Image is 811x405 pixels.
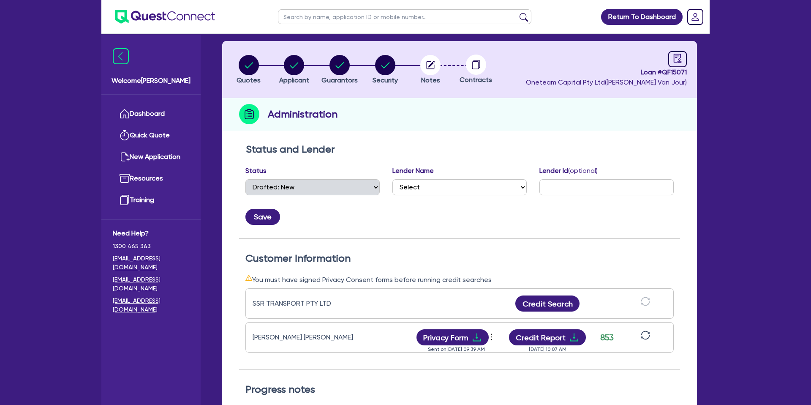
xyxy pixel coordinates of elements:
[115,10,215,24] img: quest-connect-logo-blue
[526,78,687,86] span: Oneteam Capital Pty Ltd ( [PERSON_NAME] Van Jour )
[526,67,687,77] span: Loan # QF15071
[113,125,189,146] a: Quick Quote
[568,167,598,175] span: (optional)
[120,130,130,140] img: quick-quote
[539,166,598,176] label: Lender Id
[113,48,129,64] img: icon-menu-close
[373,76,398,84] span: Security
[113,275,189,293] a: [EMAIL_ADDRESS][DOMAIN_NAME]
[668,51,687,67] a: audit
[120,152,130,162] img: new-application
[113,146,189,168] a: New Application
[113,254,189,272] a: [EMAIL_ADDRESS][DOMAIN_NAME]
[321,55,358,86] button: Guarantors
[113,296,189,314] a: [EMAIL_ADDRESS][DOMAIN_NAME]
[641,297,650,306] span: sync
[416,329,489,345] button: Privacy Formdownload
[515,296,580,312] button: Credit Search
[392,166,434,176] label: Lender Name
[596,331,618,344] div: 853
[245,274,252,281] span: warning
[120,195,130,205] img: training
[245,274,674,285] div: You must have signed Privacy Consent forms before running credit searches
[253,298,358,309] div: SSR TRANSPORT PTY LTD
[245,383,674,396] h2: Progress notes
[113,168,189,189] a: Resources
[278,9,531,24] input: Search by name, application ID or mobile number...
[638,330,653,345] button: sync
[673,54,682,63] span: audit
[245,166,267,176] label: Status
[112,76,191,86] span: Welcome [PERSON_NAME]
[641,331,650,340] span: sync
[239,104,259,124] img: step-icon
[268,107,337,122] h2: Administration
[237,76,261,84] span: Quotes
[253,332,358,342] div: [PERSON_NAME] [PERSON_NAME]
[113,228,189,238] span: Need Help?
[279,76,309,84] span: Applicant
[113,242,189,251] span: 1300 465 363
[246,143,673,156] h2: Status and Lender
[460,76,492,84] span: Contracts
[472,332,482,342] span: download
[245,209,280,225] button: Save
[509,329,586,345] button: Credit Reportdownload
[569,332,579,342] span: download
[638,296,653,311] button: sync
[684,6,706,28] a: Dropdown toggle
[421,76,440,84] span: Notes
[113,189,189,211] a: Training
[420,55,441,86] button: Notes
[236,55,261,86] button: Quotes
[113,103,189,125] a: Dashboard
[279,55,310,86] button: Applicant
[487,331,495,343] span: more
[120,173,130,183] img: resources
[372,55,398,86] button: Security
[245,252,674,265] h2: Customer Information
[489,330,496,345] button: Dropdown toggle
[601,9,683,25] a: Return To Dashboard
[321,76,358,84] span: Guarantors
